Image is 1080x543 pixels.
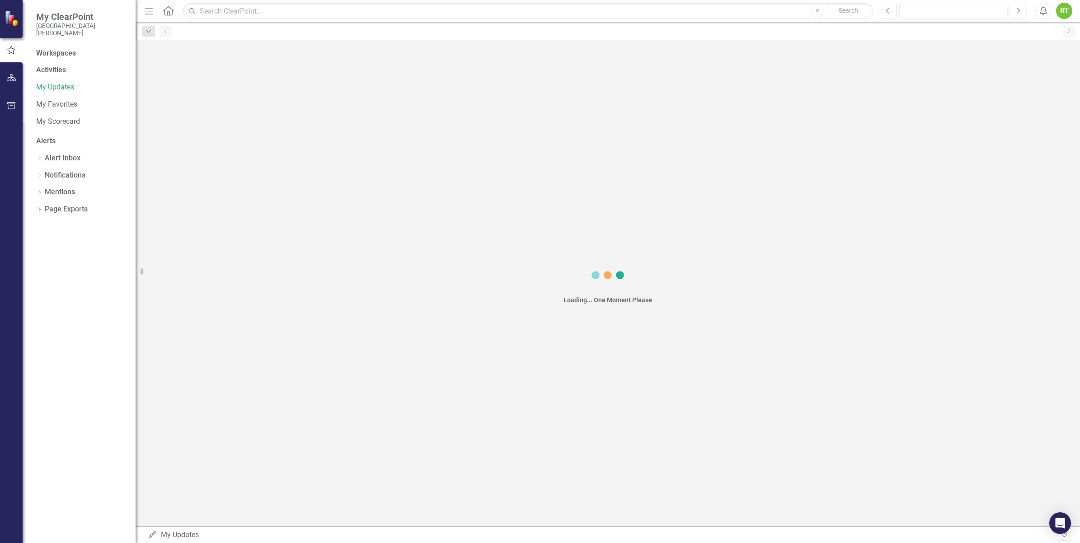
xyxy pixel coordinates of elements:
[45,187,75,197] a: Mentions
[45,204,88,215] a: Page Exports
[45,153,80,164] a: Alert Inbox
[36,65,127,75] div: Activities
[36,82,127,93] a: My Updates
[36,136,127,146] div: Alerts
[36,48,76,59] div: Workspaces
[36,11,127,22] span: My ClearPoint
[36,22,127,37] small: [GEOGRAPHIC_DATA][PERSON_NAME]
[1056,3,1072,19] button: RT
[36,117,127,127] a: My Scorecard
[148,530,1058,540] div: My Updates
[5,10,20,26] img: ClearPoint Strategy
[1049,512,1071,534] div: Open Intercom Messenger
[563,295,652,304] div: Loading... One Moment Please
[183,3,873,19] input: Search ClearPoint...
[36,99,127,110] a: My Favorites
[45,170,85,181] a: Notifications
[839,7,858,14] span: Search
[826,5,871,17] button: Search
